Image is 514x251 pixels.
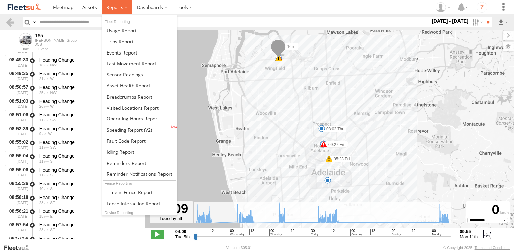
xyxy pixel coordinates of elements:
[102,25,177,36] a: Usage Report
[39,104,49,108] span: 26
[102,187,177,198] a: Time in Fences Report
[370,229,375,235] span: 12
[5,152,29,165] div: 08:55:04 [DATE]
[39,84,139,91] div: Heading Change
[39,208,139,214] div: Heading Change
[50,77,54,81] span: Heading: 267
[460,234,478,239] span: Mon 11th Aug 2025
[39,139,139,145] div: Heading Change
[39,173,49,177] span: 11
[102,91,177,102] a: Breadcrumbs Report
[477,2,487,13] i: ?
[39,153,139,159] div: Heading Change
[269,229,282,237] span: 00
[5,235,29,247] div: 08:57:56 [DATE]
[324,177,331,184] div: 7
[39,194,139,201] div: Heading Change
[35,38,77,42] div: [PERSON_NAME] Group
[39,214,49,218] span: 15
[310,229,318,237] span: 00
[470,17,484,27] label: Search Filter Options
[38,48,145,51] div: Event
[39,228,49,232] span: 28
[50,228,56,232] span: Heading: 128
[39,236,139,242] div: Heading Change
[475,246,510,250] a: Terms and Conditions
[323,141,348,147] label: 07:27 Thu
[5,221,29,233] div: 08:57:54 [DATE]
[5,83,29,96] div: 08:50:57 [DATE]
[5,70,29,82] div: 08:49:35 [DATE]
[39,167,139,173] div: Heading Change
[39,222,139,228] div: Heading Change
[39,201,49,205] span: 28
[102,69,177,80] a: Sensor Readings
[5,180,29,192] div: 08:55:36 [DATE]
[4,244,35,251] a: Visit our Website
[35,42,77,46] div: JCS
[460,229,478,234] strong: 09:55
[102,47,177,58] a: Full Events Report
[5,56,29,68] div: 08:49:33 [DATE]
[50,104,54,108] span: Heading: 270
[39,57,139,63] div: Heading Change
[5,166,29,178] div: 08:55:06 [DATE]
[7,3,42,12] img: fleetsu-logo-horizontal.svg
[226,246,252,250] div: Version: 305.01
[39,132,47,136] span: 9
[5,193,29,206] div: 08:56:18 [DATE]
[5,97,29,110] div: 08:51:03 [DATE]
[209,229,214,235] span: 12
[5,124,29,137] div: 08:53:39 [DATE]
[50,173,56,177] span: Heading: 149
[249,229,254,235] span: 12
[102,135,177,146] a: Fault Code Report
[102,198,177,209] a: Fence Interaction Report
[102,113,177,124] a: Asset Operating Hours Report
[5,17,15,27] a: Back to previous Page
[39,71,139,77] div: Heading Change
[50,63,57,67] span: Heading: 310
[39,125,139,132] div: Heading Change
[329,156,352,162] label: 05:23 Fri
[290,229,294,235] span: 12
[102,80,177,91] a: Asset Health Report
[50,187,53,191] span: Heading: 181
[350,229,362,237] span: 00
[175,234,190,239] span: Tue 5th Aug 2025
[175,229,190,234] strong: 04:09
[275,55,282,61] div: 11
[39,91,49,95] span: 25
[50,145,57,149] span: Heading: 230
[5,111,29,123] div: 08:51:06 [DATE]
[433,2,453,12] div: Arb Quin
[391,229,401,237] span: 00
[39,159,49,163] span: 11
[50,118,57,122] span: Heading: 240
[431,229,441,237] span: 00
[287,44,294,49] span: 165
[151,230,164,239] label: Play/Stop
[32,17,37,27] label: Search Query
[50,91,57,95] span: Heading: 302
[467,202,509,217] div: 0
[50,159,53,163] span: Heading: 191
[39,112,139,118] div: Heading Change
[5,207,29,220] div: 08:56:21 [DATE]
[411,229,415,235] span: 12
[229,229,244,237] span: 00
[48,132,51,136] span: Heading: 278
[5,48,29,51] div: Time
[39,77,49,81] span: 21
[50,214,53,218] span: Heading: 94
[39,187,49,191] span: 40
[39,98,139,104] div: Heading Change
[50,201,56,205] span: Heading: 143
[102,124,177,135] a: Fleet Speed Report (V2)
[102,58,177,69] a: Last Movement Report
[102,102,177,113] a: Visited Locations Report
[39,118,49,122] span: 11
[39,145,49,149] span: 11
[39,63,49,67] span: 18
[330,229,335,235] span: 12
